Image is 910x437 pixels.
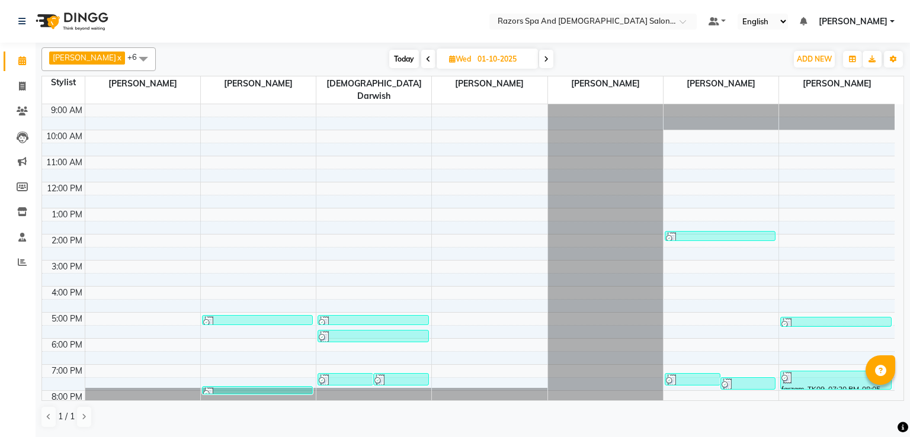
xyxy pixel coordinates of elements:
[85,76,200,91] span: [PERSON_NAME]
[44,182,85,195] div: 12:00 PM
[794,51,835,68] button: ADD NEW
[474,50,533,68] input: 2025-10-01
[116,53,121,62] a: x
[30,5,111,38] img: logo
[49,313,85,325] div: 5:00 PM
[203,316,312,324] div: [PERSON_NAME], TK02, 05:10 PM-05:35 PM, CLEAN SHAVE
[44,130,85,143] div: 10:00 AM
[781,317,891,326] div: Haika, TK03, 05:15 PM-05:40 PM, CLEAN SHAVE
[49,391,85,403] div: 8:00 PM
[779,76,895,91] span: [PERSON_NAME]
[781,371,891,389] div: farzam, TK09, 07:20 PM-08:05 PM, MOROCCAN BATH (45MINS)
[42,76,85,89] div: Stylist
[49,104,85,117] div: 9:00 AM
[318,330,428,342] div: [PERSON_NAME], TK04, 05:45 PM-06:15 PM, MEN'S HAIRCUT
[49,365,85,377] div: 7:00 PM
[49,287,85,299] div: 4:00 PM
[665,374,720,385] div: [PERSON_NAME], TK05, 07:25 PM-07:55 PM, MEN'S HAIRCUT
[53,53,116,62] span: [PERSON_NAME]
[446,54,474,63] span: Wed
[49,339,85,351] div: 6:00 PM
[721,378,776,389] div: [PERSON_NAME], TK08, 07:35 PM-08:05 PM, MEN'S HAIRCUT
[797,54,832,63] span: ADD NEW
[819,15,887,28] span: [PERSON_NAME]
[316,76,431,104] span: [DEMOGRAPHIC_DATA] Darwish
[389,50,419,68] span: Today
[49,261,85,273] div: 3:00 PM
[49,208,85,221] div: 1:00 PM
[318,374,373,385] div: [PERSON_NAME], TK06, 07:25 PM-07:55 PM, MEN'S HAIRCUT
[127,52,146,62] span: +6
[432,76,547,91] span: [PERSON_NAME]
[49,234,85,247] div: 2:00 PM
[548,76,663,91] span: [PERSON_NAME]
[664,76,778,91] span: [PERSON_NAME]
[58,410,75,423] span: 1 / 1
[44,156,85,169] div: 11:00 AM
[203,387,312,394] div: [PERSON_NAME], TK05, 07:55 PM-07:57 PM, KERATINE HAIR PROTIEN TREATMENT(AS PER DENSITY)
[318,316,428,324] div: RAZORS GENT SALON, TK01, 05:10 PM-05:35 PM, CLEAN SHAVE
[665,232,775,240] div: RAZORS GENT SALON, TK7635659, 01:55 PM-02:20 PM, [PERSON_NAME] CRAFTING
[201,76,316,91] span: [PERSON_NAME]
[374,374,428,385] div: [PERSON_NAME], TK07, 07:25 PM-07:55 PM, MEN'S HAIRCUT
